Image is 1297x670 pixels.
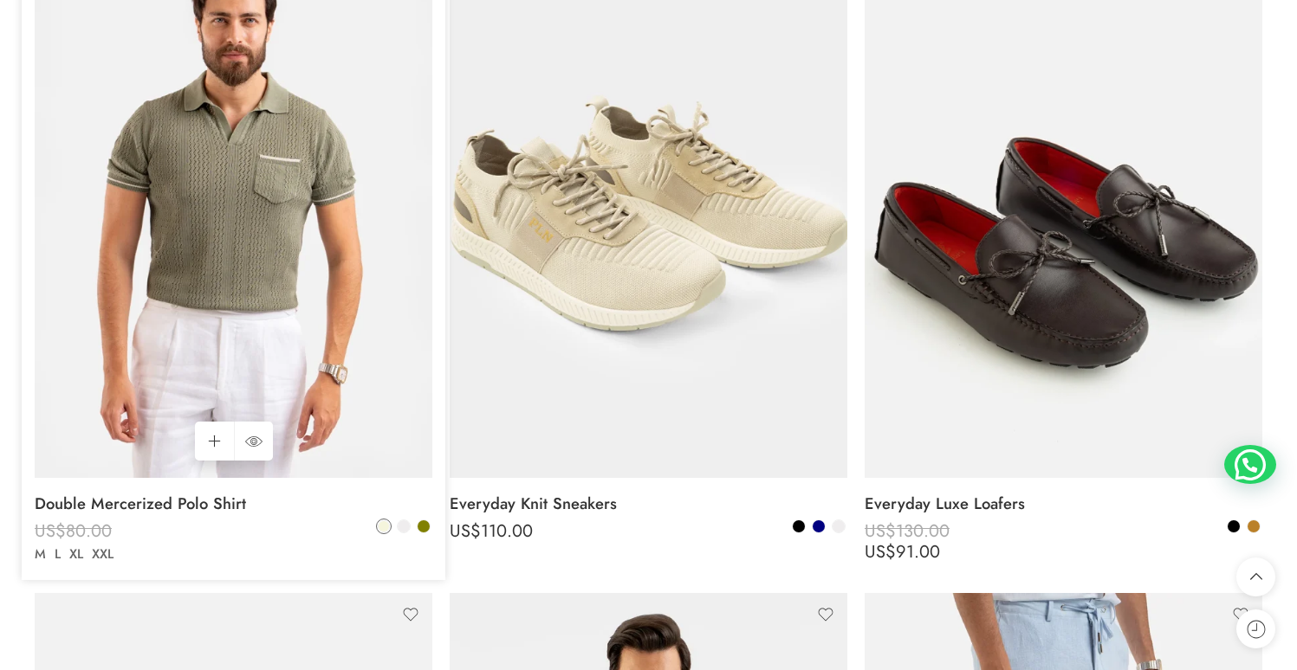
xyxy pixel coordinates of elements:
[35,519,66,544] span: US$
[35,539,66,564] span: US$
[1226,519,1242,534] a: Black
[450,519,533,544] bdi: 110.00
[35,486,432,521] a: Double Mercerized Polo Shirt
[791,519,807,534] a: Black
[831,519,846,534] a: Off-White
[450,486,847,521] a: Everyday Knit Sneakers
[234,422,273,461] a: QUICK SHOP
[65,544,88,564] a: XL
[35,519,112,544] bdi: 80.00
[50,544,65,564] a: L
[35,539,112,564] bdi: 56.00
[865,486,1262,521] a: Everyday Luxe Loafers
[450,519,481,544] span: US$
[865,519,896,544] span: US$
[811,519,827,534] a: Navy
[195,422,234,461] a: Select options for “Double Mercerized Polo Shirt”
[865,539,896,564] span: US$
[30,544,50,564] a: M
[88,544,118,564] a: XXL
[865,519,950,544] bdi: 130.00
[865,539,940,564] bdi: 91.00
[1246,519,1261,534] a: Camel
